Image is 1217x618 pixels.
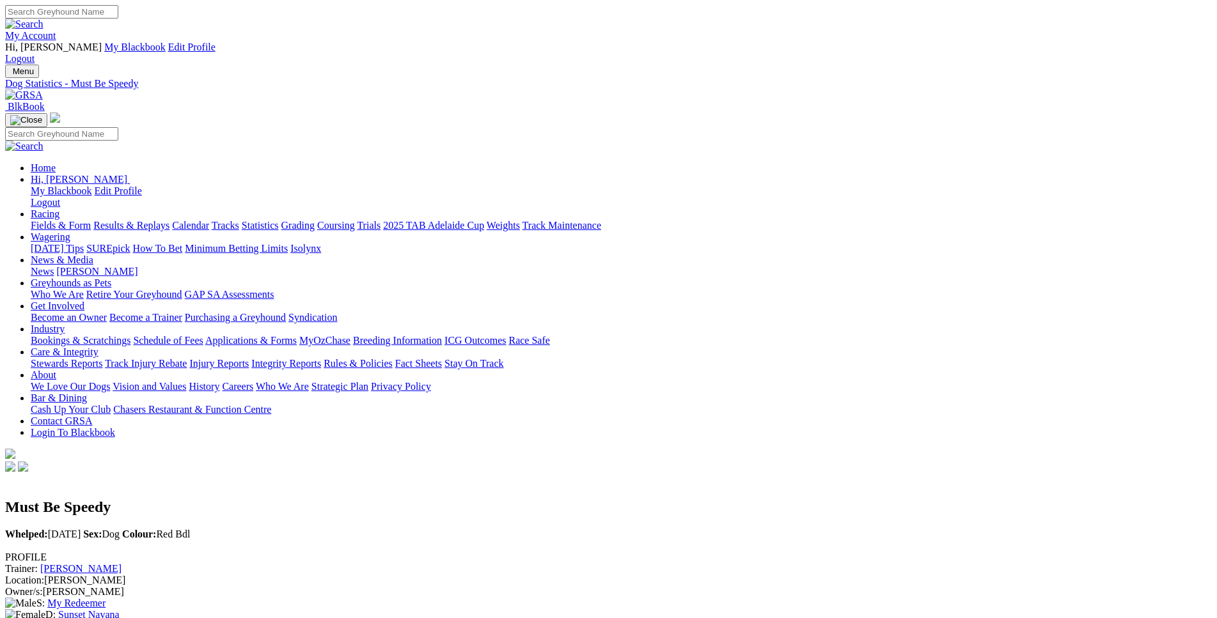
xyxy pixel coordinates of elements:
a: My Account [5,30,56,41]
img: Close [10,115,42,125]
a: SUREpick [86,243,130,254]
a: Race Safe [508,335,549,346]
a: How To Bet [133,243,183,254]
a: Care & Integrity [31,346,98,357]
a: Stay On Track [444,358,503,369]
a: Fields & Form [31,220,91,231]
a: MyOzChase [299,335,350,346]
a: Strategic Plan [311,381,368,392]
a: News & Media [31,254,93,265]
a: Weights [487,220,520,231]
a: Cash Up Your Club [31,404,111,415]
a: Home [31,162,56,173]
a: Vision and Values [113,381,186,392]
a: Privacy Policy [371,381,431,392]
a: Careers [222,381,253,392]
a: Hi, [PERSON_NAME] [31,174,130,185]
a: Trials [357,220,381,231]
a: Contact GRSA [31,415,92,426]
a: Edit Profile [168,42,216,52]
a: GAP SA Assessments [185,289,274,300]
span: Red Bdl [122,529,190,539]
a: [PERSON_NAME] [40,563,122,574]
img: twitter.svg [18,461,28,472]
a: My Blackbook [31,185,92,196]
a: My Blackbook [104,42,166,52]
a: Rules & Policies [324,358,393,369]
img: Male [5,598,36,609]
span: Hi, [PERSON_NAME] [31,174,127,185]
a: BlkBook [5,101,45,112]
a: Fact Sheets [395,358,442,369]
a: Retire Your Greyhound [86,289,182,300]
button: Toggle navigation [5,65,39,78]
a: Who We Are [31,289,84,300]
img: Search [5,19,43,30]
span: Trainer: [5,563,38,574]
div: Wagering [31,243,1212,254]
a: Statistics [242,220,279,231]
h2: Must Be Speedy [5,498,1212,516]
div: Bar & Dining [31,404,1212,415]
a: Who We Are [256,381,309,392]
div: Care & Integrity [31,358,1212,369]
a: Racing [31,208,59,219]
a: Syndication [288,312,337,323]
div: [PERSON_NAME] [5,586,1212,598]
a: Edit Profile [95,185,142,196]
a: About [31,369,56,380]
img: logo-grsa-white.png [50,112,60,123]
a: Results & Replays [93,220,169,231]
a: Become an Owner [31,312,107,323]
span: Menu [13,66,34,76]
a: Track Maintenance [522,220,601,231]
a: 2025 TAB Adelaide Cup [383,220,484,231]
a: Become a Trainer [109,312,182,323]
b: Whelped: [5,529,48,539]
img: GRSA [5,89,43,101]
a: Wagering [31,231,70,242]
div: PROFILE [5,552,1212,563]
div: About [31,381,1212,392]
div: Get Involved [31,312,1212,323]
a: Tracks [212,220,239,231]
a: Bar & Dining [31,392,87,403]
a: [PERSON_NAME] [56,266,137,277]
b: Sex: [83,529,102,539]
a: Minimum Betting Limits [185,243,288,254]
a: Grading [281,220,315,231]
a: [DATE] Tips [31,243,84,254]
a: Greyhounds as Pets [31,277,111,288]
a: Track Injury Rebate [105,358,187,369]
a: Purchasing a Greyhound [185,312,286,323]
span: Hi, [PERSON_NAME] [5,42,102,52]
a: Schedule of Fees [133,335,203,346]
a: My Redeemer [47,598,106,608]
a: Login To Blackbook [31,427,115,438]
b: Colour: [122,529,156,539]
span: Dog [83,529,120,539]
a: Calendar [172,220,209,231]
span: Owner/s: [5,586,43,597]
div: Hi, [PERSON_NAME] [31,185,1212,208]
a: Stewards Reports [31,358,102,369]
a: ICG Outcomes [444,335,506,346]
a: News [31,266,54,277]
a: Dog Statistics - Must Be Speedy [5,78,1212,89]
a: Logout [5,53,35,64]
a: Injury Reports [189,358,249,369]
span: Location: [5,575,44,585]
span: BlkBook [8,101,45,112]
img: logo-grsa-white.png [5,449,15,459]
a: Integrity Reports [251,358,321,369]
div: My Account [5,42,1212,65]
a: Bookings & Scratchings [31,335,130,346]
a: Applications & Forms [205,335,297,346]
a: Industry [31,323,65,334]
a: We Love Our Dogs [31,381,110,392]
a: Coursing [317,220,355,231]
div: Greyhounds as Pets [31,289,1212,300]
span: [DATE] [5,529,81,539]
div: Industry [31,335,1212,346]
